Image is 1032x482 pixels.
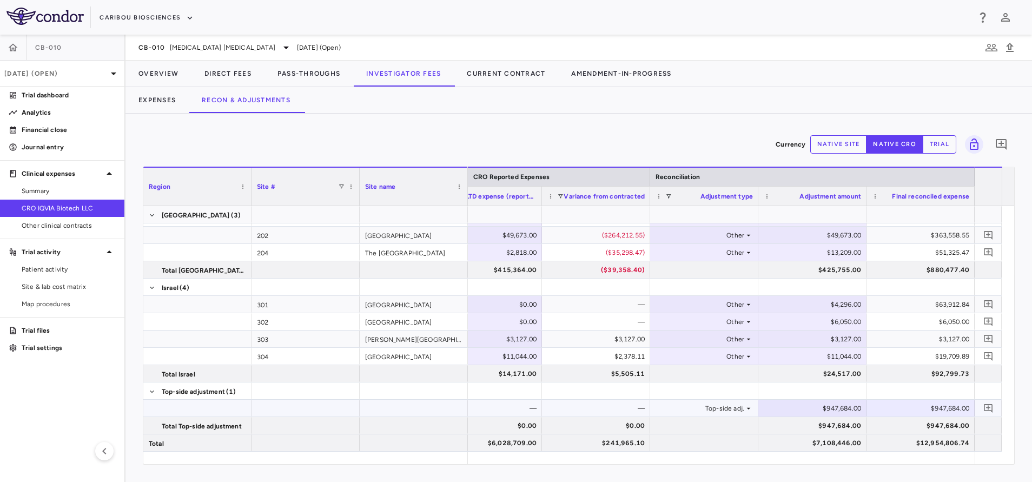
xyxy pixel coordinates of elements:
div: $11,044.00 [444,348,537,365]
div: Other [660,348,744,365]
button: trial [923,135,956,154]
button: Overview [125,61,191,87]
p: Analytics [22,108,116,117]
div: [PERSON_NAME][GEOGRAPHIC_DATA] [360,331,468,347]
button: Add comment [992,135,1010,154]
p: Trial activity [22,247,103,257]
span: Adjustment type [700,193,753,200]
div: Other [660,244,744,261]
div: Other [660,313,744,331]
div: $363,558.55 [876,227,969,244]
span: CB-010 [138,43,166,52]
div: $947,684.00 [768,417,861,434]
div: $425,755.00 [768,261,861,279]
span: [MEDICAL_DATA] [MEDICAL_DATA] [170,43,275,52]
svg: Add comment [983,334,994,344]
div: $49,673.00 [444,227,537,244]
div: $3,127.00 [768,331,861,348]
span: (3) [231,207,241,224]
div: $0.00 [444,296,537,313]
div: $6,050.00 [768,313,861,331]
div: $7,108,446.00 [768,434,861,452]
div: The [GEOGRAPHIC_DATA] [360,244,468,261]
span: Total [149,435,164,452]
div: $19,709.89 [876,348,969,365]
img: logo-full-BYUhSk78.svg [6,8,84,25]
div: Other [660,331,744,348]
button: Amendment-In-Progress [558,61,684,87]
div: ($264,212.55) [552,227,645,244]
span: Other clinical contracts [22,221,116,230]
div: Other [660,227,744,244]
span: Summary [22,186,116,196]
span: Total [GEOGRAPHIC_DATA] [162,262,245,279]
span: Adjustment amount [799,193,861,200]
div: 304 [252,348,360,365]
div: ($39,358.40) [552,261,645,279]
span: Top-side adjustment [162,383,225,400]
button: Investigator Fees [353,61,454,87]
div: $3,127.00 [876,331,969,348]
div: $3,127.00 [552,331,645,348]
div: $0.00 [444,313,537,331]
span: Total Top-side adjustment [162,418,242,435]
div: $12,954,806.74 [876,434,969,452]
span: Site # [257,183,275,190]
div: $880,477.40 [876,261,969,279]
p: [DATE] (Open) [4,69,107,78]
div: $0.00 [552,417,645,434]
div: 302 [252,313,360,330]
span: CRO IQVIA Biotech LLC [22,203,116,213]
div: — [552,400,645,417]
span: Total Israel [162,366,195,383]
p: Trial dashboard [22,90,116,100]
button: Pass-Throughs [264,61,353,87]
div: — [552,296,645,313]
button: Add comment [981,349,996,364]
p: Currency [776,140,805,149]
svg: Add comment [983,230,994,240]
div: $14,171.00 [444,365,537,382]
button: Expenses [125,87,189,113]
div: $0.00 [444,417,537,434]
div: [GEOGRAPHIC_DATA] [360,227,468,243]
div: $92,799.73 [876,365,969,382]
div: $13,209.00 [768,244,861,261]
div: $5,505.11 [552,365,645,382]
span: Reconciliation [656,173,700,181]
svg: Add comment [983,403,994,413]
span: Total LTD expense (reported) [449,193,537,200]
div: $6,050.00 [876,313,969,331]
span: You do not have permission to lock or unlock grids [961,135,983,154]
span: Site name [365,183,395,190]
svg: Add comment [983,247,994,257]
svg: Add comment [995,138,1008,151]
span: Site & lab cost matrix [22,282,116,292]
button: Recon & Adjustments [189,87,303,113]
button: Add comment [981,314,996,329]
svg: Add comment [983,316,994,327]
div: $24,517.00 [768,365,861,382]
button: Add comment [981,228,996,242]
span: Final reconciled expense [892,193,969,200]
svg: Add comment [983,299,994,309]
div: — [444,400,537,417]
span: (1) [226,383,236,400]
div: $49,673.00 [768,227,861,244]
button: native cro [866,135,923,154]
span: [GEOGRAPHIC_DATA] [162,207,230,224]
button: Direct Fees [191,61,264,87]
div: $6,028,709.00 [444,434,537,452]
button: Current Contract [454,61,558,87]
p: Clinical expenses [22,169,103,179]
p: Trial settings [22,343,116,353]
div: $11,044.00 [768,348,861,365]
div: $63,912.84 [876,296,969,313]
svg: Add comment [983,351,994,361]
span: CRO Reported Expenses [473,173,550,181]
div: — [552,313,645,331]
button: Caribou Biosciences [100,9,194,27]
div: $241,965.10 [552,434,645,452]
div: $415,364.00 [444,261,537,279]
span: Region [149,183,170,190]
